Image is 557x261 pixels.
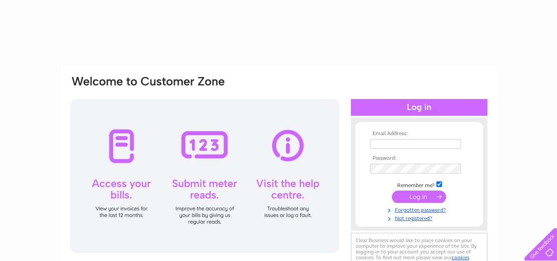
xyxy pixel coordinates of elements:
[368,180,470,189] td: Remember me?
[368,155,470,162] th: Password:
[368,131,470,137] th: Email Address:
[370,213,470,222] a: Not registered?
[370,205,470,213] a: Forgotten password?
[392,191,446,203] input: Submit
